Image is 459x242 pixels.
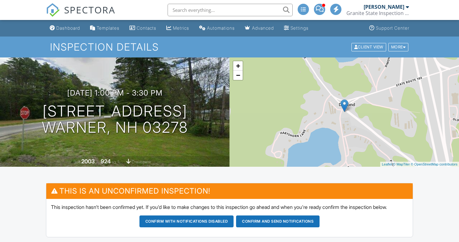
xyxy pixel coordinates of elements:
[50,42,409,52] h1: Inspection Details
[388,43,409,51] div: More
[290,25,309,31] div: Settings
[51,204,408,210] p: This inspection hasn't been confirmed yet. If you'd like to make changes to this inspection go ah...
[346,10,409,16] div: Granite State Inspection Services, LLC
[112,160,120,164] span: sq. ft.
[242,22,276,34] a: Advanced
[46,3,60,17] img: The Best Home Inspection Software - Spectora
[164,22,192,34] a: Metrics
[64,3,115,16] span: SPECTORA
[351,43,386,51] div: Client View
[393,162,410,166] a: © MapTiler
[367,22,412,34] a: Support Center
[168,4,293,16] input: Search everything...
[376,25,409,31] div: Support Center
[173,25,189,31] div: Metrics
[88,22,122,34] a: Templates
[56,25,80,31] div: Dashboard
[281,22,311,34] a: Settings
[233,61,243,71] a: Zoom in
[73,160,80,164] span: Built
[97,25,119,31] div: Templates
[42,103,188,136] h1: [STREET_ADDRESS] Warner, NH 03278
[197,22,237,34] a: Automations (Advanced)
[382,162,392,166] a: Leaflet
[380,162,459,167] div: |
[236,215,320,227] button: Confirm and send notifications
[81,158,95,165] div: 2003
[46,8,115,22] a: SPECTORA
[127,22,159,34] a: Contacts
[233,71,243,80] a: Zoom out
[252,25,274,31] div: Advanced
[364,4,404,10] div: [PERSON_NAME]
[137,25,156,31] div: Contacts
[351,44,388,49] a: Client View
[101,158,111,165] div: 924
[46,183,413,199] h3: This is an Unconfirmed Inspection!
[132,160,151,164] span: crawlspace
[67,89,163,97] h3: [DATE] 1:00 pm - 3:30 pm
[411,162,457,166] a: © OpenStreetMap contributors
[207,25,235,31] div: Automations
[47,22,83,34] a: Dashboard
[139,215,234,227] button: Confirm with notifications disabled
